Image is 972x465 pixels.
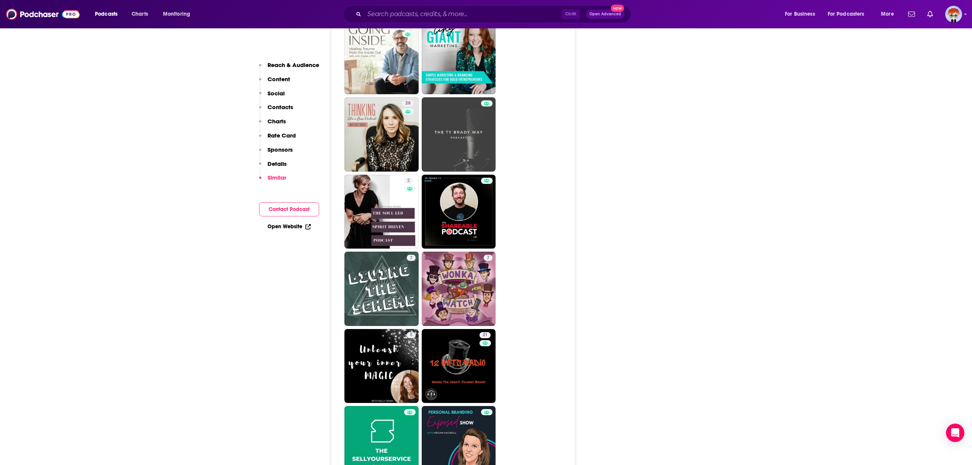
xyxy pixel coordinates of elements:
[422,252,496,326] a: 7
[945,6,962,23] span: Logged in as diana.griffin
[876,8,904,20] button: open menu
[344,97,419,172] a: 28
[344,175,419,249] a: 2
[259,61,319,75] button: Reach & Audience
[351,5,638,23] div: Search podcasts, credits, & more...
[267,75,290,83] p: Content
[267,103,293,111] p: Contacts
[259,103,293,118] button: Contacts
[785,9,815,20] span: For Business
[487,254,489,262] span: 7
[267,118,286,125] p: Charts
[407,177,410,185] span: 2
[404,178,413,184] a: 2
[828,9,864,20] span: For Podcasters
[562,9,580,19] span: Ctrl K
[823,8,876,20] button: open menu
[259,174,286,188] button: Similar
[924,8,936,21] a: Show notifications dropdown
[946,424,964,442] div: Open Intercom Messenger
[259,202,319,216] button: Contact Podcast
[344,252,419,326] a: 7
[6,7,80,21] img: Podchaser - Follow, Share and Rate Podcasts
[780,8,825,20] button: open menu
[344,20,419,95] a: 50
[158,8,200,20] button: open menu
[945,6,962,23] img: User Profile
[881,9,894,20] span: More
[259,75,290,90] button: Content
[402,100,414,106] a: 28
[267,90,285,97] p: Social
[407,332,416,338] a: 5
[586,10,625,19] button: Open AdvancedNew
[483,331,488,339] span: 21
[407,255,416,261] a: 7
[589,12,621,16] span: Open Advanced
[267,223,311,230] a: Open Website
[267,160,287,167] p: Details
[611,5,625,12] span: New
[267,61,319,69] p: Reach & Audience
[344,329,419,403] a: 5
[259,118,286,132] button: Charts
[163,9,190,20] span: Monitoring
[484,255,493,261] a: 7
[259,146,293,160] button: Sponsors
[132,9,148,20] span: Charts
[259,132,296,146] button: Rate Card
[479,332,491,338] a: 21
[405,100,411,107] span: 28
[127,8,153,20] a: Charts
[945,6,962,23] button: Show profile menu
[267,146,293,153] p: Sponsors
[95,9,117,20] span: Podcasts
[90,8,127,20] button: open menu
[267,174,286,181] p: Similar
[422,329,496,403] a: 21
[267,132,296,139] p: Rate Card
[364,8,562,20] input: Search podcasts, credits, & more...
[402,23,414,29] a: 50
[410,254,413,262] span: 7
[905,8,918,21] a: Show notifications dropdown
[410,331,413,339] span: 5
[259,90,285,104] button: Social
[259,160,287,174] button: Details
